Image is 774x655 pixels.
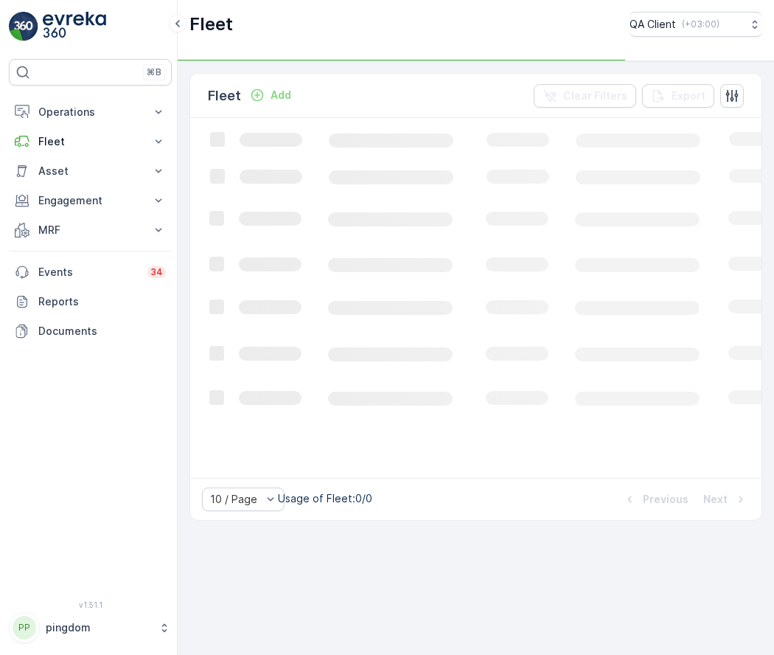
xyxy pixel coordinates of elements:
[13,616,36,640] div: PP
[244,86,297,104] button: Add
[630,17,676,32] p: QA Client
[682,18,719,30] p: ( +03:00 )
[46,620,151,635] p: pingdom
[189,13,233,36] p: Fleet
[702,491,750,508] button: Next
[38,105,142,119] p: Operations
[630,12,762,37] button: QA Client(+03:00)
[278,491,372,506] p: Usage of Fleet : 0/0
[563,89,627,103] p: Clear Filters
[38,134,142,149] p: Fleet
[9,186,172,215] button: Engagement
[38,193,142,208] p: Engagement
[38,324,166,339] p: Documents
[43,12,106,41] img: logo_light-DOdMpM7g.png
[38,164,142,179] p: Asset
[9,600,172,609] span: v 1.51.1
[271,88,291,103] p: Add
[38,294,166,309] p: Reports
[150,266,163,278] p: 34
[9,215,172,245] button: MRF
[208,86,241,106] p: Fleet
[621,491,690,508] button: Previous
[642,84,714,108] button: Export
[38,265,139,280] p: Events
[38,223,142,238] p: MRF
[643,492,688,507] p: Previous
[9,12,38,41] img: logo
[9,287,172,316] a: Reports
[534,84,636,108] button: Clear Filters
[703,492,728,507] p: Next
[9,97,172,127] button: Operations
[9,156,172,186] button: Asset
[672,89,705,103] p: Export
[9,127,172,156] button: Fleet
[9,257,172,287] a: Events34
[9,612,172,643] button: PPpingdom
[147,66,161,78] p: ⌘B
[9,316,172,346] a: Documents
